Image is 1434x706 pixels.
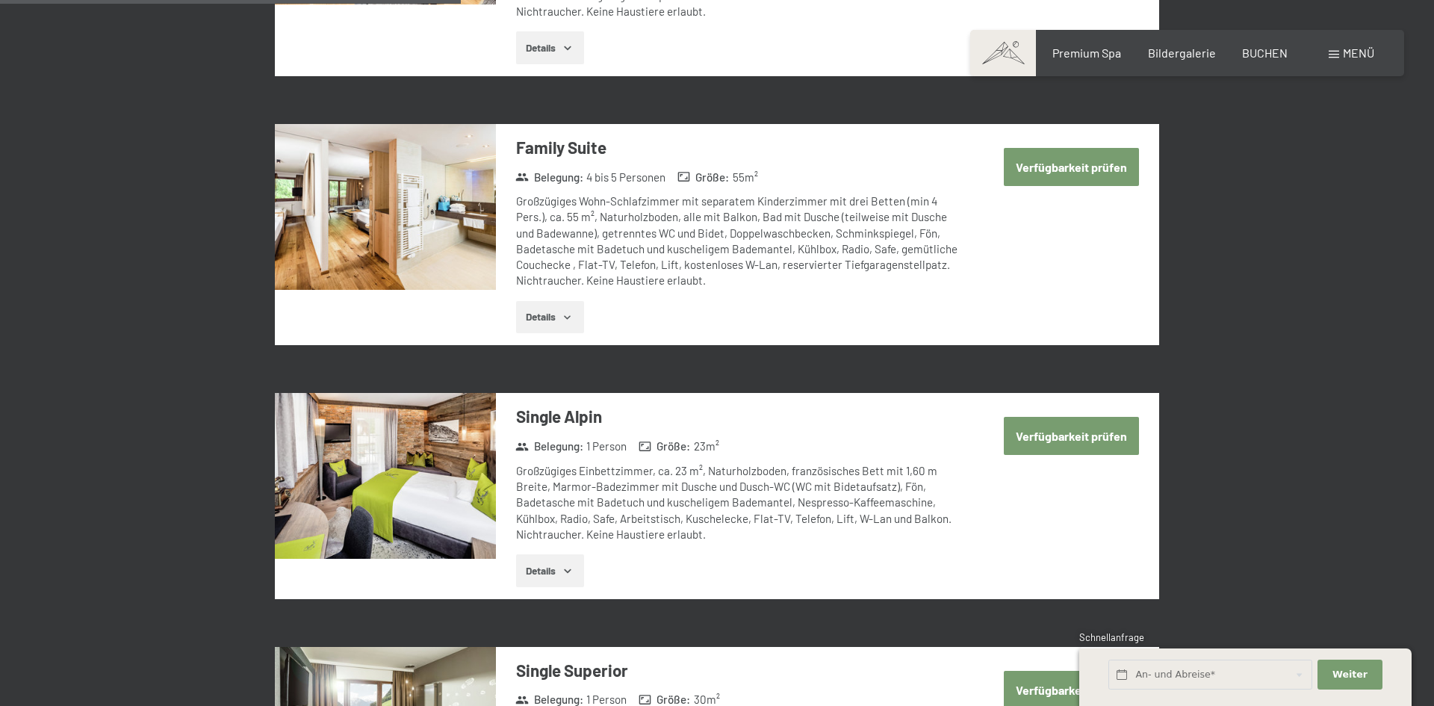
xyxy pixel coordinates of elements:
[516,405,960,428] h3: Single Alpin
[516,193,960,289] div: Großzügiges Wohn-Schlafzimmer mit separatem Kinderzimmer mit drei Betten (min 4 Pers.), ca. 55 m²...
[516,659,960,682] h3: Single Superior
[733,170,758,185] span: 55 m²
[1079,631,1144,643] span: Schnellanfrage
[639,439,691,454] strong: Größe :
[1004,148,1139,186] button: Verfügbarkeit prüfen
[1332,668,1368,681] span: Weiter
[694,439,719,454] span: 23 m²
[586,170,665,185] span: 4 bis 5 Personen
[515,439,583,454] strong: Belegung :
[516,31,584,64] button: Details
[1242,46,1288,60] a: BUCHEN
[516,554,584,587] button: Details
[677,170,730,185] strong: Größe :
[275,124,496,290] img: mss_renderimg.php
[1317,660,1382,690] button: Weiter
[1052,46,1121,60] a: Premium Spa
[516,136,960,159] h3: Family Suite
[515,170,583,185] strong: Belegung :
[1004,417,1139,455] button: Verfügbarkeit prüfen
[586,439,627,454] span: 1 Person
[275,393,496,559] img: mss_renderimg.php
[1148,46,1216,60] a: Bildergalerie
[1343,46,1374,60] span: Menü
[516,463,960,542] div: Großzügiges Einbettzimmer, ca. 23 m², Naturholzboden, französisches Bett mit 1,60 m Breite, Marmo...
[516,301,584,334] button: Details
